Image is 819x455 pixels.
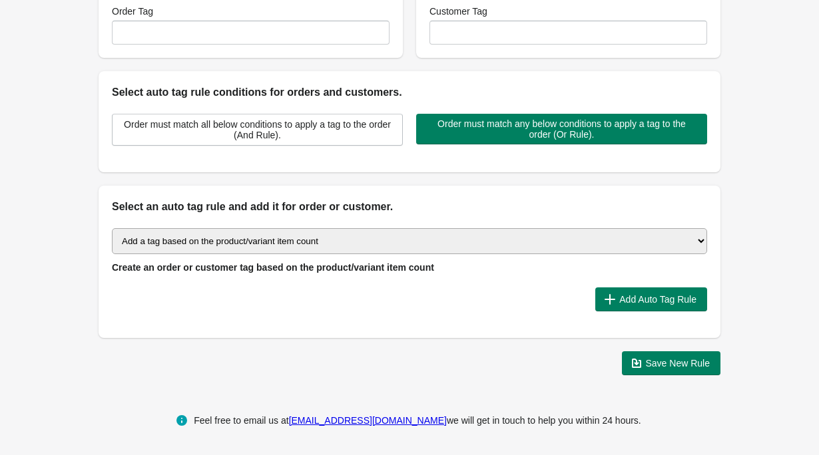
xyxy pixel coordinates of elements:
[595,287,707,311] button: Add Auto Tag Rule
[112,199,707,215] h2: Select an auto tag rule and add it for order or customer.
[194,412,641,428] div: Feel free to email us at we will get in touch to help you within 24 hours.
[622,351,721,375] button: Save New Rule
[416,114,707,144] button: Order must match any below conditions to apply a tag to the order (Or Rule).
[646,358,710,369] span: Save New Rule
[289,415,447,426] a: [EMAIL_ADDRESS][DOMAIN_NAME]
[112,114,403,146] button: Order must match all below conditions to apply a tag to the order (And Rule).
[427,118,696,140] span: Order must match any below conditions to apply a tag to the order (Or Rule).
[112,262,434,273] span: Create an order or customer tag based on the product/variant item count
[112,84,707,100] h2: Select auto tag rule conditions for orders and customers.
[429,5,487,18] label: Customer Tag
[619,294,696,305] span: Add Auto Tag Rule
[123,119,392,140] span: Order must match all below conditions to apply a tag to the order (And Rule).
[112,5,153,18] label: Order Tag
